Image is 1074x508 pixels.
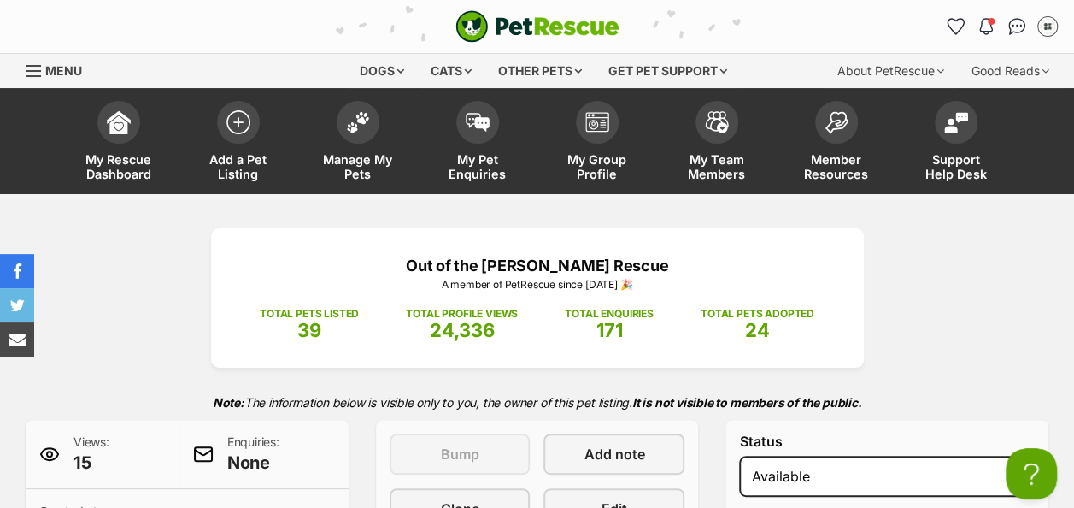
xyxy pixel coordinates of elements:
a: My Team Members [657,92,777,194]
button: Bump [390,434,531,475]
span: My Team Members [678,152,755,181]
ul: Account quick links [942,13,1061,40]
a: My Rescue Dashboard [59,92,179,194]
p: TOTAL PETS ADOPTED [701,306,814,322]
span: My Rescue Dashboard [80,152,157,181]
span: My Group Profile [559,152,636,181]
span: Member Resources [798,152,875,181]
iframe: Help Scout Beacon - Open [1006,448,1057,499]
div: Get pet support [596,54,739,88]
span: 171 [596,319,623,341]
p: A member of PetRescue since [DATE] 🎉 [237,277,838,292]
a: Conversations [1003,13,1030,40]
span: Support Help Desk [918,152,995,181]
span: None [227,451,279,475]
p: TOTAL ENQUIRIES [565,306,653,322]
a: Member Resources [777,92,896,194]
strong: It is not visible to members of the public. [632,395,862,410]
a: Menu [26,54,94,85]
img: manage-my-pets-icon-02211641906a0b7f246fdf0571729dbe1e7629f14944591b6c1af311fb30b64b.svg [346,111,370,133]
p: Out of the [PERSON_NAME] Rescue [237,254,838,277]
div: About PetRescue [825,54,956,88]
span: Bump [441,444,479,464]
div: Cats [419,54,484,88]
img: team-members-icon-5396bd8760b3fe7c0b43da4ab00e1e3bb1a5d9ba89233759b79545d2d3fc5d0d.svg [705,111,729,133]
span: Add note [584,444,644,464]
a: PetRescue [455,10,619,43]
img: member-resources-icon-8e73f808a243e03378d46382f2149f9095a855e16c252ad45f914b54edf8863c.svg [825,111,848,134]
button: Notifications [972,13,1000,40]
img: Out of the Woods Administrator profile pic [1039,18,1056,35]
img: dashboard-icon-eb2f2d2d3e046f16d808141f083e7271f6b2e854fb5c12c21221c1fb7104beca.svg [107,110,131,134]
p: TOTAL PROFILE VIEWS [406,306,518,322]
p: TOTAL PETS LISTED [260,306,359,322]
img: help-desk-icon-fdf02630f3aa405de69fd3d07c3f3aa587a6932b1a1747fa1d2bba05be0121f9.svg [944,112,968,133]
div: Other pets [486,54,594,88]
span: 24 [745,319,770,341]
span: 24,336 [430,319,495,341]
label: Status [739,434,1035,449]
p: The information below is visible only to you, the owner of this pet listing. [26,385,1048,420]
span: 15 [73,451,109,475]
img: logo-cat-932fe2b9b8326f06289b0f2fb663e598f794de774fb13d1741a6617ecf9a85b4.svg [455,10,619,43]
span: Menu [45,63,82,78]
span: Add a Pet Listing [200,152,277,181]
img: group-profile-icon-3fa3cf56718a62981997c0bc7e787c4b2cf8bcc04b72c1350f741eb67cf2f40e.svg [585,112,609,133]
div: Good Reads [960,54,1061,88]
button: My account [1034,13,1061,40]
span: Manage My Pets [320,152,396,181]
img: chat-41dd97257d64d25036548639549fe6c8038ab92f7586957e7f3b1b290dea8141.svg [1008,18,1026,35]
img: notifications-46538b983faf8c2785f20acdc204bb7945ddae34d4c08c2a6579f10ce5e182be.svg [979,18,993,35]
a: My Pet Enquiries [418,92,537,194]
p: Views: [73,434,109,475]
a: Support Help Desk [896,92,1016,194]
div: Dogs [348,54,416,88]
a: My Group Profile [537,92,657,194]
span: 39 [297,319,321,341]
a: Manage My Pets [298,92,418,194]
a: Favourites [942,13,969,40]
strong: Note: [213,395,244,410]
a: Add note [543,434,684,475]
img: add-pet-listing-icon-0afa8454b4691262ce3f59096e99ab1cd57d4a30225e0717b998d2c9b9846f56.svg [226,110,250,134]
p: Enquiries: [227,434,279,475]
a: Add a Pet Listing [179,92,298,194]
span: My Pet Enquiries [439,152,516,181]
img: pet-enquiries-icon-7e3ad2cf08bfb03b45e93fb7055b45f3efa6380592205ae92323e6603595dc1f.svg [466,113,490,132]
